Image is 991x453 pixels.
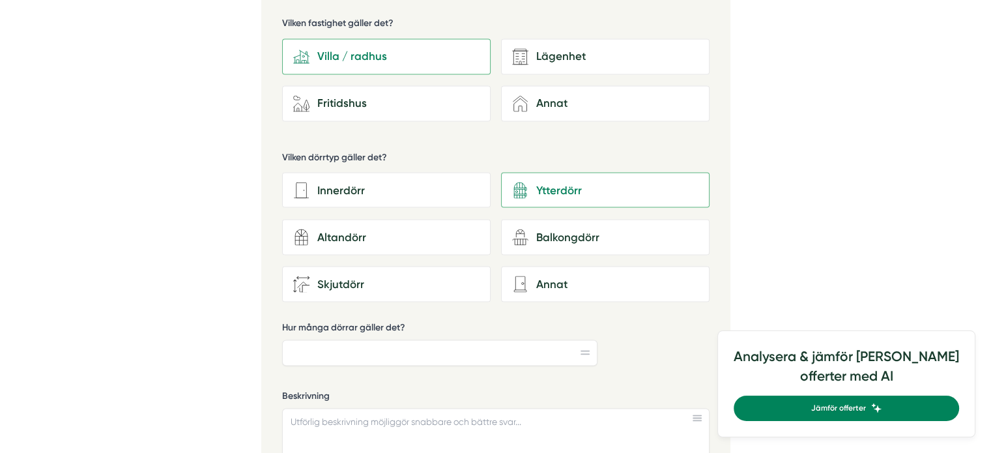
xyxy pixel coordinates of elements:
[282,321,597,337] label: Hur många dörrar gäller det?
[282,17,394,33] h5: Vilken fastighet gäller det?
[282,389,710,405] label: Beskrivning
[811,402,866,415] span: Jämför offerter
[734,396,959,421] a: Jämför offerter
[282,151,387,167] h5: Vilken dörrtyp gäller det?
[734,347,959,396] h4: Analysera & jämför [PERSON_NAME] offerter med AI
